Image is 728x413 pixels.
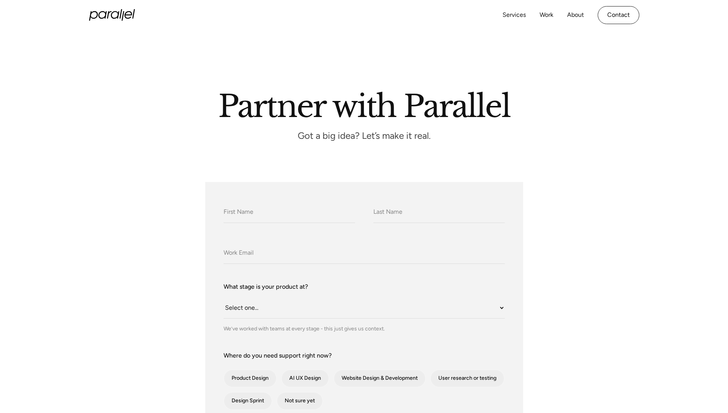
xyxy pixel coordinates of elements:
p: Got a big idea? Let’s make it real. [250,133,479,139]
label: What stage is your product at? [224,282,505,291]
input: Last Name [373,202,505,223]
a: Services [503,10,526,21]
div: We’ve worked with teams at every stage - this just gives us context. [224,325,505,333]
input: First Name [224,202,355,223]
h2: Partner with Parallel [146,91,582,117]
label: Where do you need support right now? [224,351,505,360]
a: Contact [598,6,639,24]
a: Work [540,10,553,21]
a: home [89,9,135,21]
a: About [567,10,584,21]
input: Work Email [224,243,505,264]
